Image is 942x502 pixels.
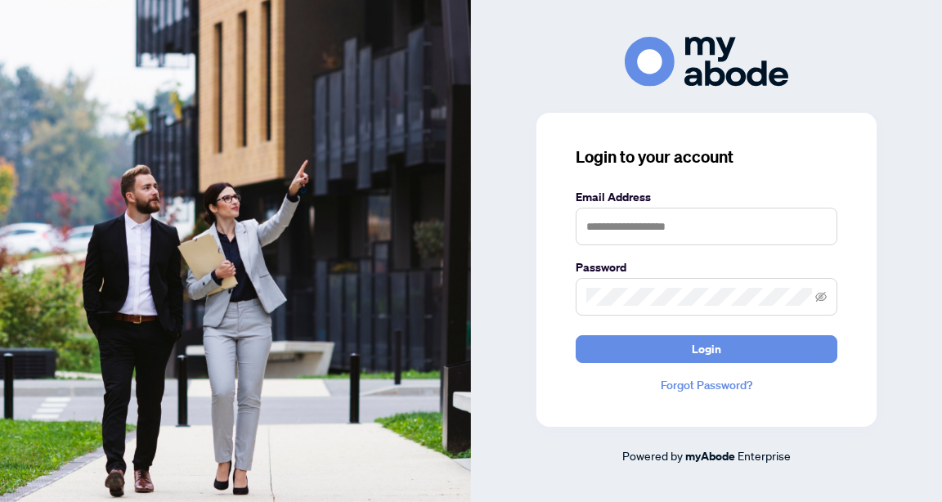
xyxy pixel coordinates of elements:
span: Login [692,336,721,362]
a: myAbode [685,447,735,465]
span: eye-invisible [815,291,827,303]
span: Powered by [622,448,683,463]
img: ma-logo [625,37,788,87]
h3: Login to your account [576,146,837,168]
label: Password [576,258,837,276]
span: Enterprise [738,448,791,463]
label: Email Address [576,188,837,206]
a: Forgot Password? [576,376,837,394]
button: Login [576,335,837,363]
